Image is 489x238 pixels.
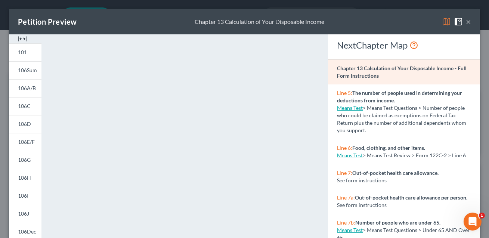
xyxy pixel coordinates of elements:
a: 106E/F [9,133,41,151]
strong: Number of people who are under 65. [355,219,440,226]
span: 106E/F [18,139,35,145]
span: Line 6: [337,145,352,151]
a: 106J [9,205,41,223]
a: 106I [9,187,41,205]
iframe: Intercom live chat [464,213,482,231]
a: 106C [9,97,41,115]
a: 106Sum [9,61,41,79]
a: 101 [9,43,41,61]
span: Line 7a: [337,194,355,201]
a: 106D [9,115,41,133]
a: 106G [9,151,41,169]
strong: Chapter 13 Calculation of Your Disposable Income - Full Form Instructions [337,65,467,79]
a: Means Test [337,152,363,158]
span: 106Sum [18,67,37,73]
span: Line 5: [337,90,352,96]
button: × [466,17,471,26]
a: Means Test [337,227,363,233]
span: > Means Test Questions > Number of people who could be claimed as exemptions on Federal Tax Retur... [337,105,466,133]
a: 106A/B [9,79,41,97]
span: 101 [18,49,27,55]
span: 106G [18,157,31,163]
span: Line 7b: [337,219,355,226]
strong: Out-of-pocket health care allowance. [352,170,439,176]
div: Chapter 13 Calculation of Your Disposable Income [195,18,324,26]
strong: Out-of-pocket health care allowance per person. [355,194,467,201]
span: See form instructions [337,177,387,183]
span: See form instructions [337,202,387,208]
a: 106H [9,169,41,187]
strong: The number of people used in determining your deductions from income. [337,90,462,103]
img: expand-e0f6d898513216a626fdd78e52531dac95497ffd26381d4c15ee2fc46db09dca.svg [18,34,27,43]
div: Petition Preview [18,16,77,27]
span: 106Dec [18,228,36,235]
span: 106I [18,192,28,199]
span: 106H [18,174,31,181]
span: 1 [479,213,485,219]
img: help-close-5ba153eb36485ed6c1ea00a893f15db1cb9b99d6cae46e1a8edb6c62d00a1a76.svg [454,17,463,26]
a: Means Test [337,105,363,111]
div: NextChapter Map [337,39,471,51]
strong: Food, clothing, and other items. [352,145,425,151]
img: map-eea8200ae884c6f1103ae1953ef3d486a96c86aabb227e865a55264e3737af1f.svg [442,17,451,26]
span: > Means Test Review > Form 122C-2 > Line 6 [363,152,466,158]
span: 106C [18,103,31,109]
span: 106D [18,121,31,127]
span: Line 7: [337,170,352,176]
span: 106J [18,210,29,217]
span: 106A/B [18,85,36,91]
